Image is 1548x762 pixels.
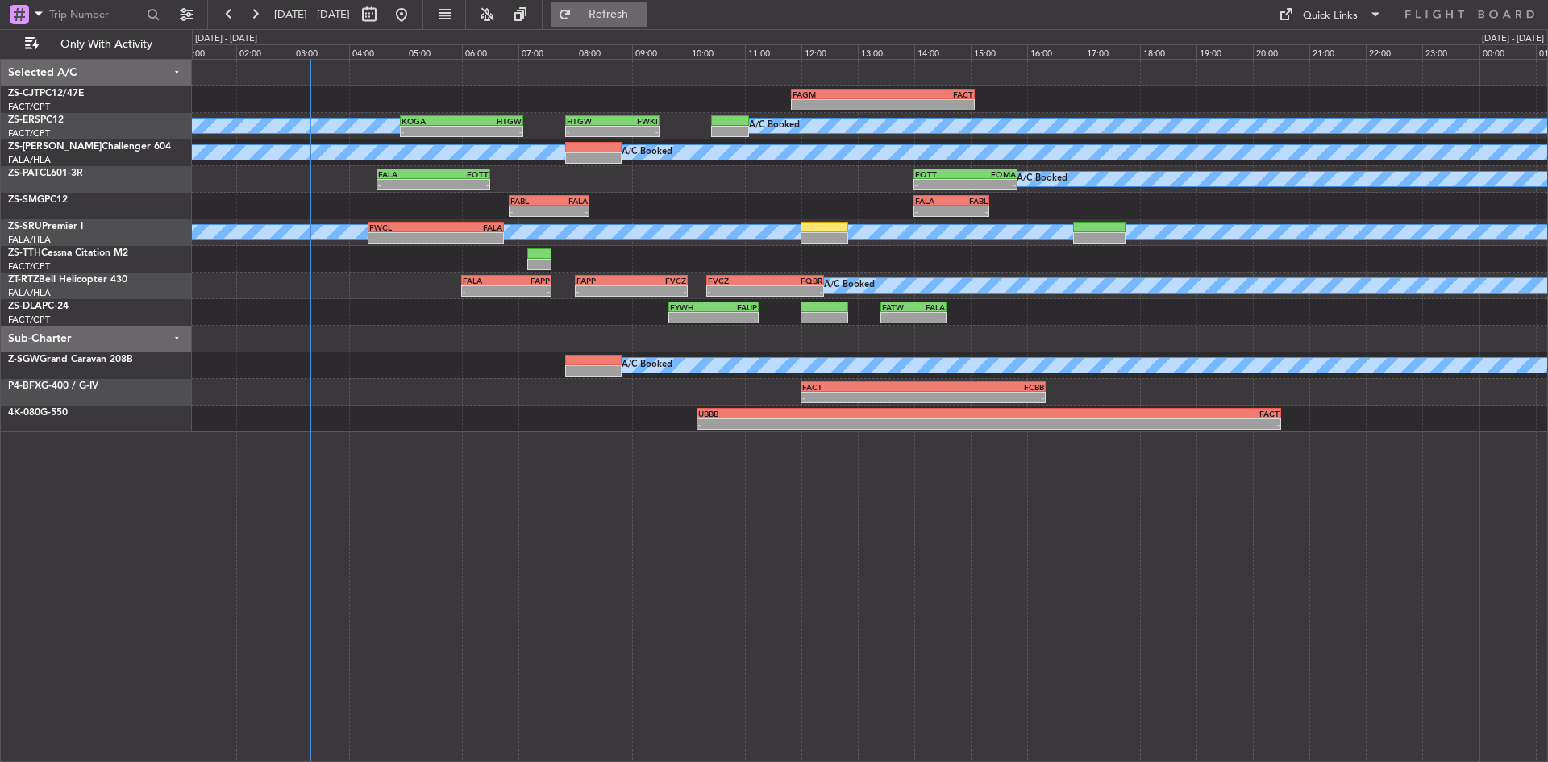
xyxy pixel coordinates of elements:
div: FQTT [434,169,489,179]
a: FALA/HLA [8,154,51,166]
div: FABL [510,196,549,206]
a: ZS-CJTPC12/47E [8,89,84,98]
input: Trip Number [49,2,142,27]
div: FWCL [369,223,436,232]
div: - [883,100,973,110]
div: FATW [882,302,913,312]
div: [DATE] - [DATE] [1482,32,1544,46]
div: FALA [463,276,506,285]
span: ZS-[PERSON_NAME] [8,142,102,152]
div: - [915,206,951,216]
div: - [402,127,461,136]
div: FALA [549,196,588,206]
div: 21:00 [1309,44,1366,59]
span: ZS-DLA [8,302,42,311]
div: 05:00 [406,44,462,59]
a: 4K-080G-550 [8,408,68,418]
div: 04:00 [349,44,406,59]
div: Quick Links [1303,8,1358,24]
a: ZS-DLAPC-24 [8,302,69,311]
a: ZS-PATCL601-3R [8,169,83,178]
span: [DATE] - [DATE] [274,7,350,22]
div: 02:00 [236,44,293,59]
div: - [369,233,436,243]
div: FALA [915,196,951,206]
div: - [913,313,945,323]
div: - [882,313,913,323]
a: Z-SGWGrand Caravan 208B [8,355,133,364]
div: UBBB [698,409,988,418]
div: 17:00 [1084,44,1140,59]
div: - [567,127,613,136]
div: - [434,180,489,189]
div: - [378,180,433,189]
div: 03:00 [293,44,349,59]
span: ZS-CJT [8,89,40,98]
a: ZS-SMGPC12 [8,195,68,205]
div: FYWH [670,302,714,312]
div: FQTT [915,169,965,179]
div: - [549,206,588,216]
div: FALA [378,169,433,179]
div: FACT [802,382,923,392]
div: 19:00 [1196,44,1253,59]
button: Refresh [551,2,647,27]
span: ZS-PAT [8,169,40,178]
div: - [915,180,965,189]
div: HTGW [462,116,522,126]
div: 10:00 [689,44,745,59]
div: FVCZ [631,276,686,285]
a: ZS-TTHCessna Citation M2 [8,248,128,258]
a: FALA/HLA [8,287,51,299]
div: FACT [883,90,973,99]
div: FCBB [923,382,1044,392]
div: 01:00 [180,44,236,59]
div: - [631,286,686,296]
div: - [576,286,631,296]
span: ZS-ERS [8,115,40,125]
span: Refresh [575,9,643,20]
a: ZS-[PERSON_NAME]Challenger 604 [8,142,171,152]
div: - [462,127,522,136]
div: - [793,100,883,110]
span: ZS-SMG [8,195,44,205]
a: FACT/CPT [8,127,50,139]
div: - [698,419,988,429]
div: FVCZ [708,276,765,285]
div: - [765,286,822,296]
div: 14:00 [914,44,971,59]
a: ZS-SRUPremier I [8,222,83,231]
div: - [506,286,550,296]
div: 09:00 [632,44,689,59]
a: FACT/CPT [8,314,50,326]
span: 4K-080 [8,408,40,418]
div: - [612,127,658,136]
div: - [463,286,506,296]
div: 16:00 [1027,44,1084,59]
div: FAPP [506,276,550,285]
a: FACT/CPT [8,101,50,113]
a: ZT-RTZBell Helicopter 430 [8,275,127,285]
div: FALA [436,223,503,232]
div: FACT [989,409,1280,418]
span: ZS-TTH [8,248,41,258]
div: - [436,233,503,243]
div: 20:00 [1253,44,1309,59]
a: P4-BFXG-400 / G-IV [8,381,98,391]
button: Quick Links [1271,2,1390,27]
a: FALA/HLA [8,234,51,246]
div: FABL [951,196,988,206]
span: ZT-RTZ [8,275,39,285]
div: FWKI [612,116,658,126]
div: - [965,180,1015,189]
div: - [802,393,923,402]
div: - [708,286,765,296]
div: 23:00 [1422,44,1479,59]
span: ZS-SRU [8,222,42,231]
div: KOGA [402,116,461,126]
div: FQMA [965,169,1015,179]
div: A/C Booked [824,273,875,298]
a: FACT/CPT [8,260,50,273]
a: ZS-ERSPC12 [8,115,64,125]
div: 22:00 [1366,44,1422,59]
